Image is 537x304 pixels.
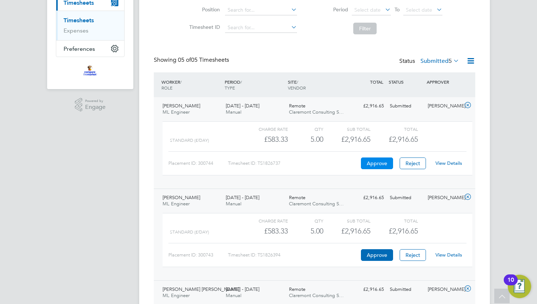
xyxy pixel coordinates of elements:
[389,135,418,144] span: £2,916.65
[180,79,182,85] span: /
[425,75,463,88] div: APPROVER
[163,103,200,109] span: [PERSON_NAME]
[170,229,209,235] span: Standard (£/day)
[223,75,286,94] div: PERIOD
[349,100,387,112] div: £2,916.65
[64,17,94,24] a: Timesheets
[406,7,432,13] span: Select date
[425,284,463,296] div: [PERSON_NAME]
[56,11,124,40] div: Timesheets
[163,194,200,201] span: [PERSON_NAME]
[387,75,425,88] div: STATUS
[288,225,323,237] div: 5.00
[288,85,306,91] span: VENDOR
[225,23,297,33] input: Search for...
[160,75,223,94] div: WORKER
[289,201,344,207] span: Claremont Consulting S…
[226,194,259,201] span: [DATE] - [DATE]
[163,292,190,299] span: ML Engineer
[56,41,124,57] button: Preferences
[387,100,425,112] div: Submitted
[435,252,462,258] a: View Details
[425,192,463,204] div: [PERSON_NAME]
[75,98,106,112] a: Powered byEngage
[240,79,242,85] span: /
[400,157,426,169] button: Reject
[64,27,88,34] a: Expenses
[400,249,426,261] button: Reject
[178,56,191,64] span: 05 of
[323,133,370,145] div: £2,916.65
[507,280,514,289] div: 10
[225,85,235,91] span: TYPE
[178,56,229,64] span: 05 Timesheets
[163,109,190,115] span: ML Engineer
[289,194,305,201] span: Remote
[241,133,288,145] div: £583.33
[361,249,393,261] button: Approve
[226,103,259,109] span: [DATE] - [DATE]
[389,227,418,235] span: £2,916.65
[241,125,288,133] div: Charge rate
[225,5,297,15] input: Search for...
[226,201,241,207] span: Manual
[370,79,383,85] span: TOTAL
[286,75,349,94] div: SITE
[508,275,531,298] button: Open Resource Center, 10 new notifications
[288,125,323,133] div: QTY
[170,138,209,143] span: Standard (£/day)
[56,64,125,76] a: Go to home page
[399,56,461,66] div: Status
[241,216,288,225] div: Charge rate
[370,216,418,225] div: Total
[420,57,459,65] label: Submitted
[288,133,323,145] div: 5.00
[289,292,344,299] span: Claremont Consulting S…
[187,24,220,30] label: Timesheet ID
[226,109,241,115] span: Manual
[289,103,305,109] span: Remote
[83,64,97,76] img: bglgroup-logo-retina.png
[323,216,370,225] div: Sub Total
[387,284,425,296] div: Submitted
[168,249,228,261] div: Placement ID: 300743
[387,192,425,204] div: Submitted
[435,160,462,166] a: View Details
[297,79,298,85] span: /
[154,56,231,64] div: Showing
[361,157,393,169] button: Approve
[349,284,387,296] div: £2,916.65
[228,249,359,261] div: Timesheet ID: TS1826394
[161,85,172,91] span: ROLE
[449,57,452,65] span: 5
[168,157,228,169] div: Placement ID: 300744
[323,125,370,133] div: Sub Total
[289,286,305,292] span: Remote
[163,201,190,207] span: ML Engineer
[85,98,106,104] span: Powered by
[315,6,348,13] label: Period
[323,225,370,237] div: £2,916.65
[349,192,387,204] div: £2,916.65
[370,125,418,133] div: Total
[288,216,323,225] div: QTY
[353,23,377,34] button: Filter
[187,6,220,13] label: Position
[85,104,106,110] span: Engage
[226,286,259,292] span: [DATE] - [DATE]
[228,157,359,169] div: Timesheet ID: TS1826737
[392,5,402,14] span: To
[241,225,288,237] div: £583.33
[289,109,344,115] span: Claremont Consulting S…
[226,292,241,299] span: Manual
[354,7,381,13] span: Select date
[163,286,239,292] span: [PERSON_NAME] [PERSON_NAME]
[64,45,95,52] span: Preferences
[425,100,463,112] div: [PERSON_NAME]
